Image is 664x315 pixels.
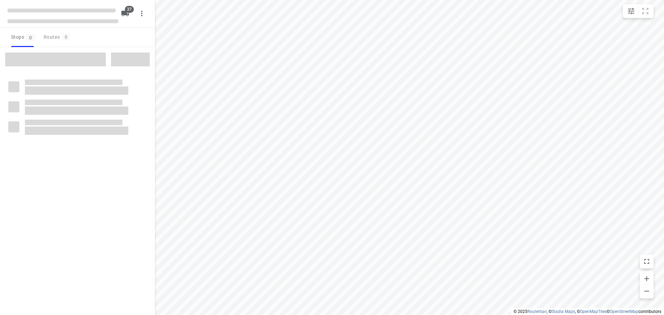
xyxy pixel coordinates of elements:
[514,309,661,314] li: © 2025 , © , © © contributors
[527,309,547,314] a: Routetitan
[580,309,607,314] a: OpenMapTiles
[552,309,575,314] a: Stadia Maps
[610,309,638,314] a: OpenStreetMap
[624,4,638,18] button: Map settings
[623,4,654,18] div: small contained button group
